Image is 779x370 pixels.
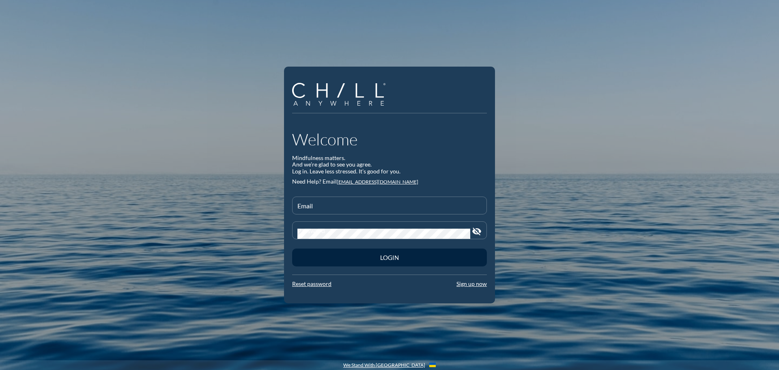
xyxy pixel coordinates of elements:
[429,363,436,367] img: Flag_of_Ukraine.1aeecd60.svg
[292,249,487,266] button: Login
[292,155,487,175] div: Mindfulness matters. And we’re glad to see you agree. Log in. Leave less stressed. It’s good for ...
[292,280,331,287] a: Reset password
[337,179,418,185] a: [EMAIL_ADDRESS][DOMAIN_NAME]
[343,362,425,368] a: We Stand With [GEOGRAPHIC_DATA]
[306,254,473,261] div: Login
[472,227,482,236] i: visibility_off
[297,204,482,214] input: Email
[292,130,487,149] h1: Welcome
[292,83,385,106] img: Company Logo
[456,280,487,287] a: Sign up now
[292,178,337,185] span: Need Help? Email
[297,229,470,239] input: Password
[292,83,392,107] a: Company Logo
